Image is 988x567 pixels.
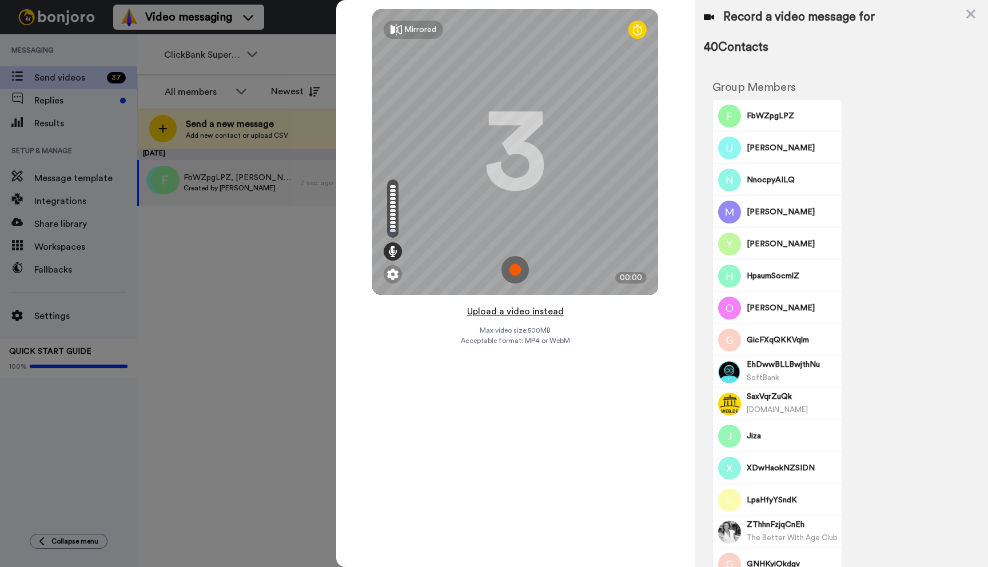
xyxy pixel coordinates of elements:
img: Image of HpaumSocmlZ [718,265,741,288]
span: XDwHaokNZSIDN [747,462,838,474]
span: Jiza [747,430,838,442]
span: SaxVqrZuQk [747,391,838,402]
img: ic_gear.svg [387,269,399,280]
div: 3 [484,109,547,195]
span: [DOMAIN_NAME] [747,406,808,413]
div: 00:00 [615,272,647,283]
img: Image of Jiza [718,425,741,448]
img: Image of NnocpyAILQ [718,169,741,191]
span: HpaumSocmlZ [747,270,838,282]
img: Image of Omar [718,297,741,320]
img: Image of EhDwwBLLBwjthNu [718,361,741,384]
h2: Group Members [712,81,842,94]
img: Image of SaxVqrZuQk [718,393,741,416]
span: The Better With Age Club [747,534,838,541]
img: Image of Yogendra Singh [718,233,741,255]
span: [PERSON_NAME] [747,206,838,218]
span: FbWZpgLPZ [747,110,838,122]
span: LpaHfyYSndK [747,494,838,506]
span: NnocpyAILQ [747,174,838,186]
img: Image of FbWZpgLPZ [718,105,741,127]
span: [PERSON_NAME] [747,302,838,314]
img: Image of LpaHfyYSndK [718,489,741,512]
span: Max video size: 500 MB [480,326,551,335]
img: Image of XDwHaokNZSIDN [718,457,741,480]
span: GicFXqQKKVqlm [747,334,838,346]
img: Image of ZThhnFzjqCnEh [718,521,741,544]
span: Acceptable format: MP4 or WebM [461,336,570,345]
img: ic_record_start.svg [501,256,529,283]
span: ZThhnFzjqCnEh [747,519,838,530]
span: SoftBank [747,374,779,381]
img: Image of Usman ali [718,137,741,159]
span: [PERSON_NAME] [747,142,838,154]
img: Image of GicFXqQKKVqlm [718,329,741,352]
img: Image of Mohammed [718,201,741,223]
span: [PERSON_NAME] [747,238,838,250]
span: EhDwwBLLBwjthNu [747,359,838,370]
button: Upload a video instead [464,304,567,319]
